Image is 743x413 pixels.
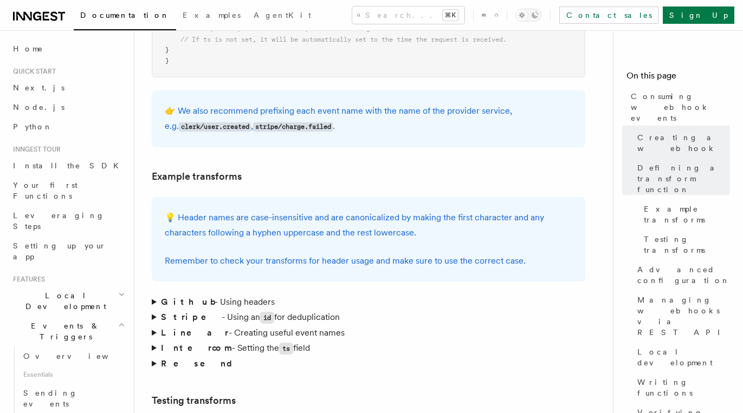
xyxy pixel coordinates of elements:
[9,117,127,136] a: Python
[559,6,658,24] a: Contact sales
[9,316,127,346] button: Events & Triggers
[443,10,458,21] kbd: ⌘K
[179,122,251,132] code: clerk/user.created
[9,290,118,312] span: Local Development
[253,122,333,132] code: stripe/charge.failed
[633,342,730,372] a: Local development
[247,3,318,29] a: AgentKit
[639,230,730,260] a: Testing transforms
[626,69,730,87] h4: On this page
[161,297,215,307] strong: Github
[13,122,53,131] span: Python
[152,310,585,325] summary: Stripe- Using anidfor deduplication
[9,67,56,76] span: Quick start
[161,312,222,322] strong: Stripe
[165,253,572,268] p: Remember to check your transforms for header usage and make sure to use the correct case.
[152,325,585,340] summary: Linear- Creating useful event names
[176,3,247,29] a: Examples
[9,97,127,117] a: Node.js
[152,294,585,310] summary: Github- Using headers
[165,210,572,240] p: 💡 Header names are case-insensitive and are canonicalized by making the first character and any c...
[633,372,730,403] a: Writing functions
[165,46,169,54] span: }
[9,236,127,266] a: Setting up your app
[279,343,293,355] code: ts
[9,145,61,154] span: Inngest tour
[9,175,127,206] a: Your first Functions
[637,377,730,398] span: Writing functions
[9,275,45,284] span: Features
[626,87,730,128] a: Consuming webhook events
[515,9,541,22] button: Toggle dark mode
[9,206,127,236] a: Leveraging Steps
[19,346,127,366] a: Overview
[260,312,274,324] code: id
[161,358,241,369] strong: Resend
[152,340,585,356] summary: Intercom- Setting thetsfield
[152,169,242,184] a: Example transforms
[161,343,232,353] strong: Intercom
[633,260,730,290] a: Advanced configuration
[13,181,77,200] span: Your first Functions
[633,128,730,158] a: Creating a webhook
[637,346,730,368] span: Local development
[637,294,730,338] span: Managing webhooks via REST API
[161,327,229,338] strong: Linear
[663,6,734,24] a: Sign Up
[639,199,730,230] a: Example transforms
[80,11,170,19] span: Documentation
[152,356,585,371] summary: Resend
[9,286,127,316] button: Local Development
[9,320,118,342] span: Events & Triggers
[631,91,730,123] span: Consuming webhook events
[633,158,730,199] a: Defining a transform function
[13,241,106,261] span: Setting up your app
[9,39,127,58] a: Home
[180,36,507,43] span: // If ts is not set, it will be automatically set to the time the request is received.
[352,6,464,24] button: Search...⌘K
[13,43,43,54] span: Home
[165,103,572,134] p: 👉 We also recommend prefixing each event name with the name of the provider service, e.g. , .
[23,352,135,360] span: Overview
[644,204,730,225] span: Example transforms
[19,366,127,383] span: Essentials
[183,11,241,19] span: Examples
[633,290,730,342] a: Managing webhooks via REST API
[637,264,730,286] span: Advanced configuration
[13,83,64,92] span: Next.js
[644,234,730,255] span: Testing transforms
[23,389,77,408] span: Sending events
[254,11,311,19] span: AgentKit
[13,103,64,112] span: Node.js
[637,162,730,195] span: Defining a transform function
[74,3,176,30] a: Documentation
[165,57,169,64] span: }
[152,393,236,408] a: Testing transforms
[9,78,127,97] a: Next.js
[13,161,125,170] span: Install the SDK
[9,156,127,175] a: Install the SDK
[13,211,105,231] span: Leveraging Steps
[637,132,730,154] span: Creating a webhook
